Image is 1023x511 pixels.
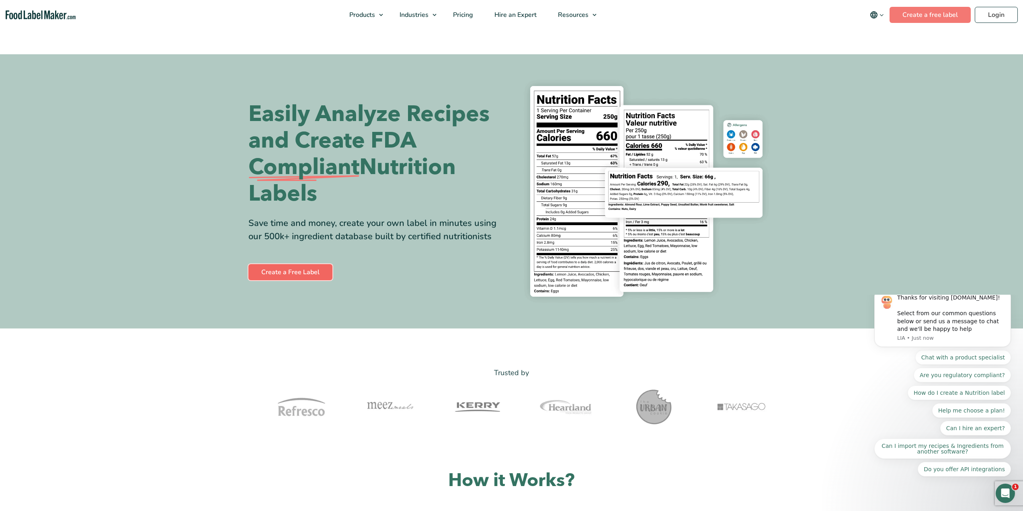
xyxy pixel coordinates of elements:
[347,10,376,19] span: Products
[248,101,506,207] h1: Easily Analyze Recipes and Create FDA Nutrition Labels
[248,154,359,181] span: Compliant
[12,55,149,182] div: Quick reply options
[556,10,589,19] span: Resources
[451,10,474,19] span: Pricing
[12,144,149,164] button: Quick reply: Can I import my recipes & Ingredients from another software?
[70,109,149,123] button: Quick reply: Help me choose a plan!
[248,469,775,493] h2: How it Works?
[53,55,149,70] button: Quick reply: Chat with a product specialist
[78,126,149,141] button: Quick reply: Can I hire an expert?
[890,7,971,23] a: Create a free label
[1012,484,1019,490] span: 1
[492,10,537,19] span: Hire an Expert
[55,167,149,182] button: Quick reply: Do you offer API integrations
[45,91,149,105] button: Quick reply: How do I create a Nutrition label
[975,7,1018,23] a: Login
[51,73,149,88] button: Quick reply: Are you regulatory compliant?
[248,367,775,379] p: Trusted by
[18,1,31,14] img: Profile image for LIA
[862,295,1023,489] iframe: Intercom notifications message
[35,40,143,47] p: Message from LIA, sent Just now
[248,217,506,243] div: Save time and money, create your own label in minutes using our 500k+ ingredient database built b...
[996,484,1015,503] iframe: Intercom live chat
[397,10,429,19] span: Industries
[248,264,332,280] a: Create a Free Label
